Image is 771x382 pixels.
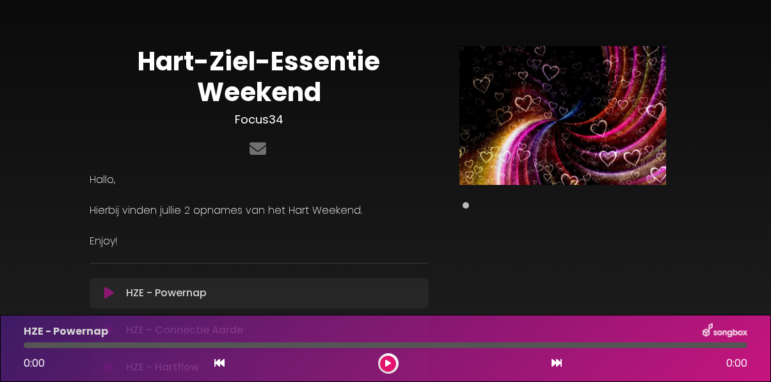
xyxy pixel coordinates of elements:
[90,172,429,187] p: Hallo,
[703,323,747,340] img: songbox-logo-white.png
[126,285,207,301] p: HZE - Powernap
[90,203,429,218] p: Hierbij vinden jullie 2 opnames van het Hart Weekend.
[24,324,108,339] p: HZE - Powernap
[90,46,429,107] h1: Hart-Ziel-Essentie Weekend
[90,234,429,249] p: Enjoy!
[459,46,667,185] img: Main Media
[90,113,429,127] h3: Focus34
[24,356,45,370] span: 0:00
[726,356,747,371] span: 0:00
